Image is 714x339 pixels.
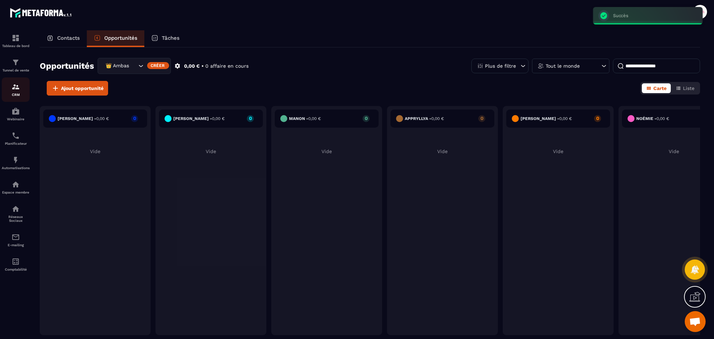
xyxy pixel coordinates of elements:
[98,58,171,74] div: Search for option
[363,116,370,121] p: 0
[43,149,147,154] p: Vide
[247,116,254,121] p: 0
[12,58,20,67] img: formation
[12,180,20,189] img: automations
[2,268,30,271] p: Comptabilité
[2,126,30,151] a: schedulerschedulerPlanificateur
[2,190,30,194] p: Espace membre
[2,243,30,247] p: E-mailing
[521,116,572,121] h6: [PERSON_NAME] -
[2,29,30,53] a: formationformationTableau de bord
[2,151,30,175] a: automationsautomationsAutomatisations
[506,149,610,154] p: Vide
[12,257,20,266] img: accountant
[2,44,30,48] p: Tableau de bord
[12,156,20,164] img: automations
[390,149,494,154] p: Vide
[275,149,379,154] p: Vide
[12,131,20,140] img: scheduler
[184,63,200,69] p: 0,00 €
[57,35,80,41] p: Contacts
[642,83,671,93] button: Carte
[485,63,516,68] p: Plus de filtre
[559,116,572,121] span: 0,00 €
[2,199,30,228] a: social-networksocial-networkRéseaux Sociaux
[685,311,706,332] a: Ouvrir le chat
[212,116,225,121] span: 0,00 €
[2,53,30,77] a: formationformationTunnel de vente
[12,205,20,213] img: social-network
[144,30,187,47] a: Tâches
[12,233,20,241] img: email
[2,252,30,277] a: accountantaccountantComptabilité
[2,77,30,102] a: formationformationCRM
[205,63,249,69] p: 0 affaire en cours
[2,93,30,97] p: CRM
[431,116,444,121] span: 0,00 €
[683,85,694,91] span: Liste
[159,149,263,154] p: Vide
[130,62,137,70] input: Search for option
[202,63,204,69] p: •
[308,116,321,121] span: 0,00 €
[2,166,30,170] p: Automatisations
[40,59,94,73] h2: Opportunités
[656,116,669,121] span: 0,00 €
[96,116,109,121] span: 0,00 €
[12,107,20,115] img: automations
[653,85,667,91] span: Carte
[594,116,601,121] p: 0
[478,116,485,121] p: 0
[104,62,130,70] span: 👑 Ambassadrices
[2,68,30,72] p: Tunnel de vente
[10,6,73,19] img: logo
[289,116,321,121] h6: Manon -
[12,83,20,91] img: formation
[173,116,225,121] h6: [PERSON_NAME] -
[2,228,30,252] a: emailemailE-mailing
[40,30,87,47] a: Contacts
[58,116,109,121] h6: [PERSON_NAME] -
[2,102,30,126] a: automationsautomationsWebinaire
[405,116,444,121] h6: Appryllya -
[162,35,180,41] p: Tâches
[131,116,138,121] p: 0
[47,81,108,96] button: Ajout opportunité
[147,62,169,69] div: Créer
[546,63,580,68] p: Tout le monde
[2,215,30,223] p: Réseaux Sociaux
[61,85,104,92] span: Ajout opportunité
[104,35,137,41] p: Opportunités
[636,116,669,121] h6: Noémie -
[2,142,30,145] p: Planificateur
[2,117,30,121] p: Webinaire
[671,83,699,93] button: Liste
[2,175,30,199] a: automationsautomationsEspace membre
[12,34,20,42] img: formation
[87,30,144,47] a: Opportunités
